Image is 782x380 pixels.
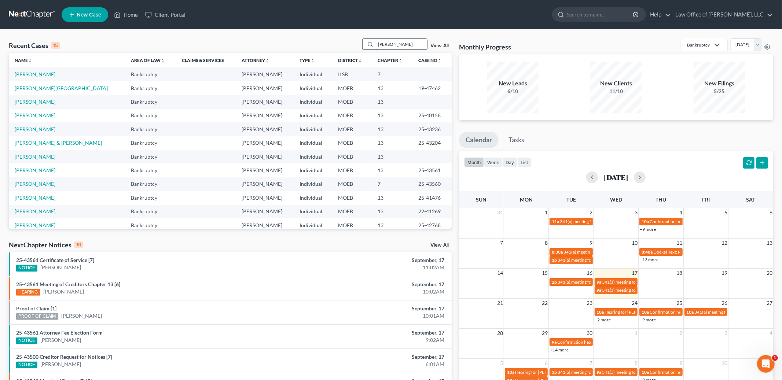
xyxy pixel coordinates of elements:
[631,269,638,277] span: 17
[294,95,332,108] td: Individual
[294,67,332,81] td: Individual
[496,329,504,337] span: 28
[679,329,683,337] span: 2
[236,177,294,191] td: [PERSON_NAME]
[772,355,778,361] span: 1
[552,279,557,285] span: 2p
[721,269,728,277] span: 19
[412,177,452,191] td: 25-43560
[236,136,294,150] td: [PERSON_NAME]
[9,240,83,249] div: NextChapter Notices
[332,95,372,108] td: MOEB
[672,8,773,21] a: Law Office of [PERSON_NAME], LLC
[125,109,176,122] td: Bankruptcy
[15,126,55,132] a: [PERSON_NAME]
[15,154,55,160] a: [PERSON_NAME]
[15,195,55,201] a: [PERSON_NAME]
[16,362,37,368] div: NOTICE
[597,309,604,315] span: 10a
[372,81,412,95] td: 13
[294,205,332,218] td: Individual
[552,257,557,263] span: 1p
[15,208,55,214] a: [PERSON_NAME]
[558,257,628,263] span: 341(a) meeting for [PERSON_NAME]
[306,305,444,312] div: September, 17
[125,150,176,163] td: Bankruptcy
[724,329,728,337] span: 3
[558,369,628,375] span: 341(a) meeting for [PERSON_NAME]
[721,239,728,247] span: 12
[586,299,594,307] span: 23
[125,95,176,108] td: Bankruptcy
[15,140,102,146] a: [PERSON_NAME] & [PERSON_NAME]
[557,339,679,345] span: Confirmation hearing for [PERSON_NAME] & [PERSON_NAME]
[332,191,372,204] td: MOEB
[544,359,548,368] span: 6
[653,249,719,255] span: Docket Text: for [PERSON_NAME]
[604,173,628,181] h2: [DATE]
[589,208,594,217] span: 2
[61,312,102,320] a: [PERSON_NAME]
[499,239,504,247] span: 7
[558,279,628,285] span: 341(a) meeting for [PERSON_NAME]
[412,81,452,95] td: 19-47462
[766,239,773,247] span: 13
[484,157,502,167] button: week
[161,59,165,63] i: unfold_more
[567,8,634,21] input: Search by name...
[40,336,81,344] a: [PERSON_NAME]
[306,361,444,368] div: 6:01AM
[496,269,504,277] span: 14
[676,299,683,307] span: 25
[236,218,294,232] td: [PERSON_NAME]
[306,353,444,361] div: September, 17
[40,264,81,271] a: [PERSON_NAME]
[412,205,452,218] td: 22-41269
[15,167,55,173] a: [PERSON_NAME]
[125,218,176,232] td: Bankruptcy
[517,157,531,167] button: list
[602,279,673,285] span: 341(a) meeting for [PERSON_NAME]
[437,59,442,63] i: unfold_more
[634,208,638,217] span: 3
[650,369,772,375] span: Confirmation hearing for [PERSON_NAME] & [PERSON_NAME]
[372,122,412,136] td: 13
[702,196,710,203] span: Fri
[412,218,452,232] td: 25-42768
[332,109,372,122] td: MOEB
[541,299,548,307] span: 22
[676,239,683,247] span: 11
[496,208,504,217] span: 31
[125,205,176,218] td: Bankruptcy
[520,196,533,203] span: Mon
[332,81,372,95] td: MOEB
[294,109,332,122] td: Individual
[306,312,444,320] div: 10:01AM
[687,309,694,315] span: 10a
[631,299,638,307] span: 24
[332,122,372,136] td: MOEB
[412,163,452,177] td: 25-43561
[566,196,576,203] span: Tue
[236,109,294,122] td: [PERSON_NAME]
[372,218,412,232] td: 13
[721,299,728,307] span: 26
[634,329,638,337] span: 1
[640,317,656,322] a: +9 more
[459,132,499,148] a: Calendar
[16,337,37,344] div: NOTICE
[15,85,108,91] a: [PERSON_NAME][GEOGRAPHIC_DATA]
[610,196,622,203] span: Wed
[476,196,487,203] span: Sun
[372,191,412,204] td: 13
[507,369,514,375] span: 10a
[541,269,548,277] span: 15
[332,67,372,81] td: ILSB
[15,71,55,77] a: [PERSON_NAME]
[176,53,236,67] th: Claims & Services
[590,79,642,88] div: New Clients
[125,122,176,136] td: Bankruptcy
[338,58,362,63] a: Districtunfold_more
[242,58,269,63] a: Attorneyunfold_more
[544,239,548,247] span: 8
